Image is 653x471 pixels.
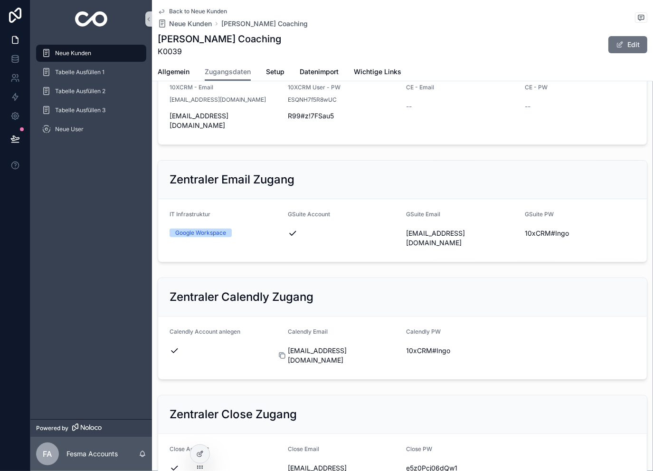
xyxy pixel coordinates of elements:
[288,211,330,218] span: GSuite Account
[407,102,412,111] span: --
[300,67,339,77] span: Datenimport
[170,111,280,130] span: [EMAIL_ADDRESS][DOMAIN_NAME]
[169,8,227,15] span: Back to Neue Kunden
[525,229,635,238] span: 10xCRM#Ingo
[75,11,108,27] img: App logo
[36,102,146,119] a: Tabelle Ausfüllen 3
[158,67,189,77] span: Allgemein
[30,38,152,150] div: scrollable content
[158,46,281,57] span: K0039
[525,84,548,91] span: CE - PW
[525,211,554,218] span: GSuite PW
[55,125,84,133] span: Neue User
[158,19,212,29] a: Neue Kunden
[170,407,297,422] h2: Zentraler Close Zugang
[170,96,266,104] span: [EMAIL_ADDRESS][DOMAIN_NAME]
[266,63,284,82] a: Setup
[36,83,146,100] a: Tabelle Ausfüllen 2
[205,63,251,81] a: Zugangsdaten
[407,229,517,248] span: [EMAIL_ADDRESS][DOMAIN_NAME]
[169,19,212,29] span: Neue Kunden
[55,49,91,57] span: Neue Kunden
[407,84,435,91] span: CE - Email
[36,121,146,138] a: Neue User
[288,445,319,452] span: Close Email
[407,346,517,356] span: 10xCRM#Ingo
[170,328,240,335] span: Calendly Account anlegen
[158,63,189,82] a: Allgemein
[266,67,284,77] span: Setup
[170,172,294,187] h2: Zentraler Email Zugang
[36,424,68,432] span: Powered by
[170,289,313,305] h2: Zentraler Calendly Zugang
[175,229,226,237] div: Google Workspace
[66,449,118,459] p: Fesma Accounts
[288,111,398,121] span: R99#z!7FSau5
[170,84,213,91] span: 10XCRM - Email
[36,45,146,62] a: Neue Kunden
[170,445,209,452] span: Close Account
[158,32,281,46] h1: [PERSON_NAME] Coaching
[36,64,146,81] a: Tabelle Ausfüllen 1
[288,346,398,365] span: [EMAIL_ADDRESS][DOMAIN_NAME]
[525,102,530,111] span: --
[288,96,337,104] span: ESQNH7f5R8wUC
[354,63,401,82] a: Wichtige Links
[30,419,152,437] a: Powered by
[43,448,52,460] span: FA
[407,211,441,218] span: GSuite Email
[608,36,647,53] button: Edit
[407,445,433,452] span: Close PW
[170,211,210,218] span: IT Infrastruktur
[55,87,105,95] span: Tabelle Ausfüllen 2
[300,63,339,82] a: Datenimport
[407,328,441,335] span: Calendly PW
[205,67,251,77] span: Zugangsdaten
[55,106,105,114] span: Tabelle Ausfüllen 3
[158,8,227,15] a: Back to Neue Kunden
[221,19,308,29] a: [PERSON_NAME] Coaching
[288,84,341,91] span: 10XCRM User - PW
[354,67,401,77] span: Wichtige Links
[55,68,104,76] span: Tabelle Ausfüllen 1
[288,328,328,335] span: Calendly Email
